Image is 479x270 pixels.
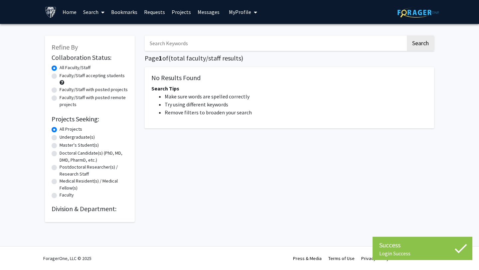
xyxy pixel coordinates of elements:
[60,134,95,141] label: Undergraduate(s)
[60,164,128,178] label: Postdoctoral Researcher(s) / Research Staff
[168,0,194,24] a: Projects
[379,250,466,257] div: Login Success
[43,247,91,270] div: ForagerOne, LLC © 2025
[60,72,125,79] label: Faculty/Staff accepting students
[52,54,128,62] h2: Collaboration Status:
[141,0,168,24] a: Requests
[293,255,322,261] a: Press & Media
[159,54,162,62] span: 1
[80,0,108,24] a: Search
[52,43,78,51] span: Refine By
[45,6,57,18] img: Johns Hopkins University Logo
[398,7,439,18] img: ForagerOne Logo
[145,36,406,51] input: Search Keywords
[165,108,427,116] li: Remove filters to broaden your search
[328,255,355,261] a: Terms of Use
[60,86,128,93] label: Faculty/Staff with posted projects
[379,240,466,250] div: Success
[361,255,389,261] a: Privacy Policy
[60,150,128,164] label: Doctoral Candidate(s) (PhD, MD, DMD, PharmD, etc.)
[108,0,141,24] a: Bookmarks
[229,9,251,15] span: My Profile
[151,74,427,82] h5: No Results Found
[60,192,74,199] label: Faculty
[52,205,128,213] h2: Division & Department:
[59,0,80,24] a: Home
[145,135,434,150] nav: Page navigation
[60,142,99,149] label: Master's Student(s)
[145,54,434,62] h1: Page of ( total faculty/staff results)
[60,126,82,133] label: All Projects
[194,0,223,24] a: Messages
[60,64,90,71] label: All Faculty/Staff
[407,36,434,51] button: Search
[60,94,128,108] label: Faculty/Staff with posted remote projects
[165,92,427,100] li: Make sure words are spelled correctly
[52,115,128,123] h2: Projects Seeking:
[151,85,179,92] span: Search Tips
[165,100,427,108] li: Try using different keywords
[60,178,128,192] label: Medical Resident(s) / Medical Fellow(s)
